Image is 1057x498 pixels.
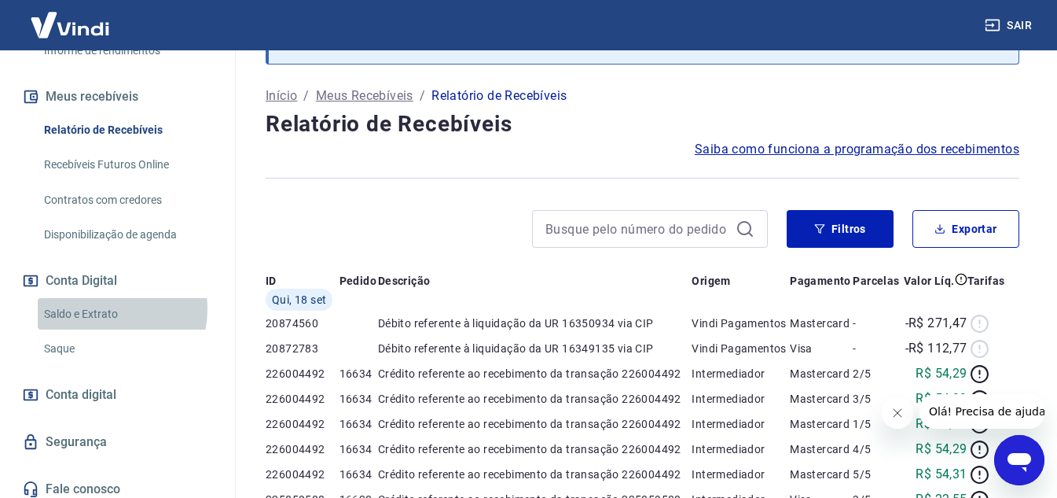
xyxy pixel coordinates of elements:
[378,273,431,289] p: Descrição
[994,435,1044,485] iframe: Botão para abrir a janela de mensagens
[692,416,790,432] p: Intermediador
[853,391,901,407] p: 3/5
[378,366,692,382] p: Crédito referente ao recebimento da transação 226004492
[882,397,913,429] iframe: Fechar mensagem
[19,425,216,459] a: Segurança
[916,389,967,408] p: R$ 54,29
[19,79,216,114] button: Meus recebíveis
[266,273,277,289] p: ID
[339,416,378,432] p: 16634
[692,315,790,331] p: Vindi Pagamentos
[19,378,216,412] a: Conta digital
[919,394,1044,429] iframe: Mensagem da empresa
[853,315,901,331] p: -
[420,87,425,105] p: /
[266,366,339,382] p: 226004492
[790,315,853,331] p: Mastercard
[905,339,967,358] p: -R$ 112,77
[316,87,413,105] a: Meus Recebíveis
[266,416,339,432] p: 226004492
[853,467,901,482] p: 5/5
[9,11,132,24] span: Olá! Precisa de ajuda?
[46,384,116,406] span: Conta digital
[378,467,692,482] p: Crédito referente ao recebimento da transação 226004492
[38,149,216,181] a: Recebíveis Futuros Online
[266,87,297,105] a: Início
[378,416,692,432] p: Crédito referente ao recebimento da transação 226004492
[38,184,216,216] a: Contratos com credores
[967,273,1005,289] p: Tarifas
[790,416,853,432] p: Mastercard
[916,364,967,383] p: R$ 54,29
[787,210,894,248] button: Filtros
[378,341,692,356] p: Débito referente à liquidação da UR 16349135 via CIP
[339,467,378,482] p: 16634
[853,441,901,457] p: 4/5
[545,217,729,241] input: Busque pelo número do pedido
[692,391,790,407] p: Intermediador
[904,273,955,289] p: Valor Líq.
[378,391,692,407] p: Crédito referente ao recebimento da transação 226004492
[853,341,901,356] p: -
[266,109,1019,140] h4: Relatório de Recebíveis
[266,341,339,356] p: 20872783
[272,292,326,308] span: Qui, 18 set
[692,273,730,289] p: Origem
[790,441,853,457] p: Mastercard
[790,366,853,382] p: Mastercard
[378,441,692,457] p: Crédito referente ao recebimento da transação 226004492
[692,341,790,356] p: Vindi Pagamentos
[692,441,790,457] p: Intermediador
[19,264,216,298] button: Conta Digital
[916,440,967,459] p: R$ 54,29
[853,366,901,382] p: 2/5
[982,11,1038,40] button: Sair
[912,210,1019,248] button: Exportar
[38,333,216,365] a: Saque
[339,273,376,289] p: Pedido
[790,467,853,482] p: Mastercard
[19,1,121,49] img: Vindi
[339,366,378,382] p: 16634
[266,315,339,331] p: 20874560
[339,391,378,407] p: 16634
[266,391,339,407] p: 226004492
[339,441,378,457] p: 16634
[38,298,216,330] a: Saldo e Extrato
[790,391,853,407] p: Mastercard
[38,35,216,67] a: Informe de rendimentos
[303,87,309,105] p: /
[692,366,790,382] p: Intermediador
[790,273,851,289] p: Pagamento
[431,87,567,105] p: Relatório de Recebíveis
[905,314,967,333] p: -R$ 271,47
[692,467,790,482] p: Intermediador
[266,467,339,482] p: 226004492
[916,465,967,484] p: R$ 54,31
[378,315,692,331] p: Débito referente à liquidação da UR 16350934 via CIP
[853,273,899,289] p: Parcelas
[695,140,1019,159] a: Saiba como funciona a programação dos recebimentos
[266,441,339,457] p: 226004492
[38,114,216,146] a: Relatório de Recebíveis
[38,219,216,251] a: Disponibilização de agenda
[853,416,901,432] p: 1/5
[790,341,853,356] p: Visa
